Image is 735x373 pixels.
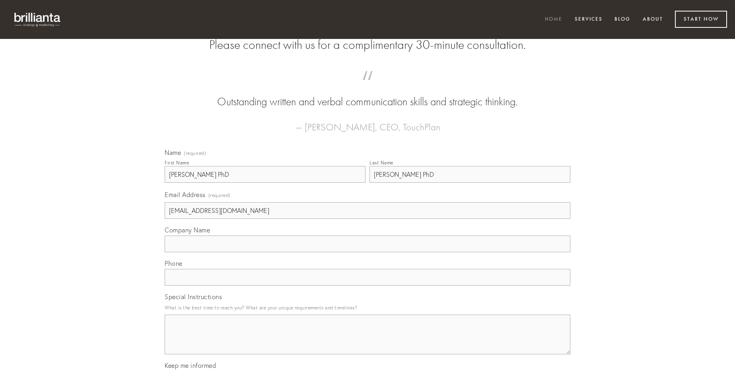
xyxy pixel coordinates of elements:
[177,79,558,94] span: “
[165,149,181,157] span: Name
[8,8,68,31] img: brillianta - research, strategy, marketing
[570,13,608,26] a: Services
[675,11,727,28] a: Start Now
[165,226,210,234] span: Company Name
[165,293,222,301] span: Special Instructions
[638,13,668,26] a: About
[540,13,568,26] a: Home
[369,160,393,166] div: Last Name
[165,37,570,52] h2: Please connect with us for a complimentary 30-minute consultation.
[609,13,636,26] a: Blog
[165,191,206,199] span: Email Address
[165,160,189,166] div: First Name
[208,190,231,201] span: (required)
[165,361,216,369] span: Keep me informed
[165,259,183,267] span: Phone
[184,151,206,156] span: (required)
[177,79,558,110] blockquote: Outstanding written and verbal communication skills and strategic thinking.
[165,302,570,313] p: What is the best time to reach you? What are your unique requirements and timelines?
[177,110,558,135] figcaption: — [PERSON_NAME], CEO, TouchPlan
